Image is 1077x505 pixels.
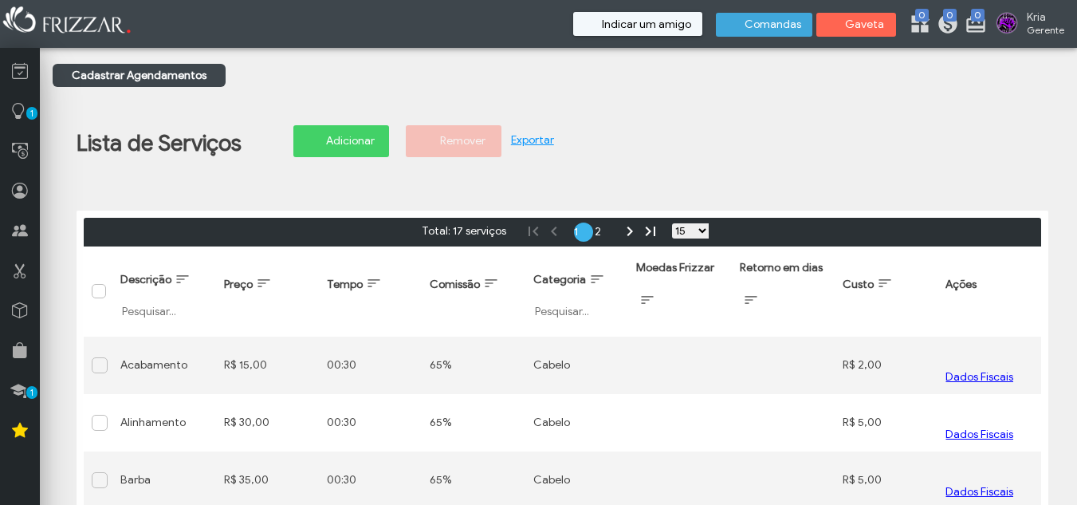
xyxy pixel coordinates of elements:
input: Pesquisar... [120,303,207,319]
input: Pesquisar... [533,303,620,319]
button: Gaveta [816,13,896,37]
td: Cabelo [525,394,628,452]
a: Page 2 [595,223,614,242]
th: Custo: activate to sort column ascending [835,247,937,337]
th: Comissão: activate to sort column ascending [422,247,525,337]
div: Barba [120,473,207,487]
button: ui-button [945,341,969,365]
span: Retorno em dias [740,261,823,274]
th: Ações [937,247,1040,337]
div: Paginação [84,218,1041,247]
a: Última página [641,222,660,241]
div: Acabamento [120,358,207,372]
button: ui-button [979,341,1003,365]
span: Ações [945,278,977,291]
div: 00:30 [327,358,414,372]
span: ui-button [957,399,958,423]
td: Cabelo [525,337,628,394]
button: ui-button [979,456,1003,480]
span: Gerente [1027,24,1064,36]
span: 0 [915,9,929,22]
button: Dados Fiscais [945,423,1013,447]
a: Exportar [511,133,554,147]
div: 65% [430,358,517,372]
button: Dados Fiscais [945,365,1013,389]
th: Categoria: activate to sort column ascending [525,247,628,337]
span: Total: 17 serviços [417,223,511,239]
button: Dados Fiscais [945,480,1013,504]
a: Kria Gerente [992,9,1069,41]
span: 0 [971,9,985,22]
span: Categoria [533,273,586,286]
span: ui-button [957,456,958,480]
a: 0 [965,13,981,38]
button: Indicar um amigo [573,12,702,36]
th: Descrição: activate to sort column ascending [112,247,215,337]
div: Selecionar tudo [92,285,104,296]
span: Preço [224,278,253,291]
span: 1 [26,107,37,120]
div: R$ 15,00 [224,358,311,372]
span: ui-button [957,341,958,365]
span: Comandas [745,19,801,30]
div: 00:30 [327,416,414,429]
a: Próxima página [620,222,639,241]
button: ui-button [979,399,1003,423]
span: Kria [1027,10,1064,24]
span: 0 [943,9,957,22]
span: ui-button [990,456,992,480]
span: Custo [843,278,874,291]
button: ui-button [945,456,969,480]
span: Gaveta [845,19,885,30]
div: 65% [430,416,517,429]
div: 65% [430,473,517,487]
div: R$ 35,00 [224,473,311,487]
span: ui-button [990,399,992,423]
span: 1 [26,386,37,399]
span: Tempo [327,278,363,291]
span: Comissão [430,278,480,291]
span: Adicionar [322,129,378,153]
th: Preço: activate to sort column ascending [216,247,319,337]
th: Retorno em dias: activate to sort column ascending [732,247,835,337]
a: Cadastrar Agendamentos [53,64,226,87]
div: R$ 5,00 [843,416,930,429]
button: Adicionar [293,125,389,157]
span: Moedas Frizzar [636,261,714,274]
span: ui-button [990,341,992,365]
div: 00:30 [327,473,414,487]
th: Tempo: activate to sort column ascending [319,247,422,337]
span: Descrição [120,273,171,286]
div: Alinhamento [120,416,207,429]
div: R$ 2,00 [843,358,930,372]
div: R$ 30,00 [224,416,311,429]
h1: Lista de Serviços [77,129,242,157]
button: Comandas [716,13,812,37]
a: 0 [909,13,925,38]
a: 0 [937,13,953,38]
span: Indicar um amigo [602,19,691,30]
a: Page 1 [574,223,593,242]
button: ui-button [945,399,969,423]
th: Moedas Frizzar: activate to sort column ascending [628,247,731,337]
div: R$ 5,00 [843,473,930,487]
